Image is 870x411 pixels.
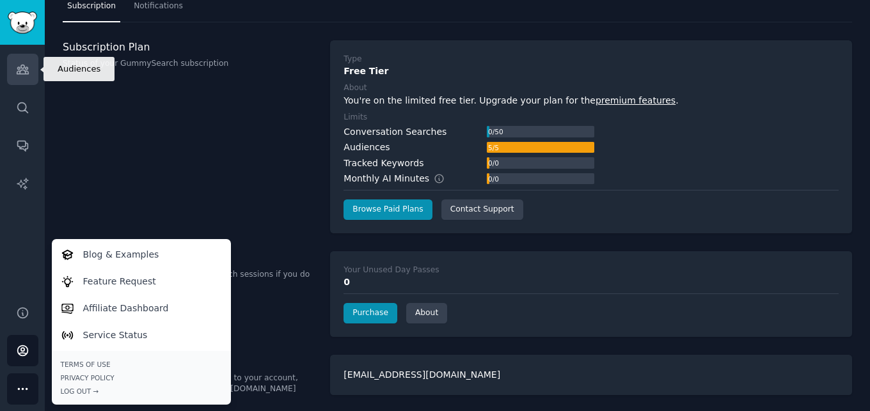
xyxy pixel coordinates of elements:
[487,126,504,137] div: 0 / 50
[344,94,839,107] div: You're on the limited free tier. Upgrade your plan for the .
[344,125,447,139] div: Conversation Searches
[134,1,183,12] span: Notifications
[487,157,500,169] div: 0 / 0
[83,329,148,342] p: Service Status
[344,199,432,220] a: Browse Paid Plans
[83,302,169,315] p: Affiliate Dashboard
[406,303,447,323] a: About
[487,142,500,153] div: 5 / 5
[61,360,222,369] a: Terms of Use
[344,141,390,154] div: Audiences
[63,40,317,54] h3: Subscription Plan
[54,295,228,322] a: Affiliate Dashboard
[441,199,523,220] a: Contact Support
[54,268,228,295] a: Feature Request
[344,172,458,185] div: Monthly AI Minutes
[344,54,361,65] div: Type
[344,112,367,123] div: Limits
[61,373,222,382] a: Privacy Policy
[54,322,228,348] a: Service Status
[54,241,228,268] a: Blog & Examples
[61,387,222,396] div: Log Out →
[8,12,37,34] img: GummySearch logo
[330,355,852,395] div: [EMAIL_ADDRESS][DOMAIN_NAME]
[83,275,156,288] p: Feature Request
[63,58,317,70] p: Status of your GummySearch subscription
[344,157,423,170] div: Tracked Keywords
[344,303,397,323] a: Purchase
[344,275,839,289] div: 0
[487,173,500,185] div: 0 / 0
[344,65,839,78] div: Free Tier
[344,265,439,276] div: Your Unused Day Passes
[67,1,116,12] span: Subscription
[596,95,676,105] a: premium features
[344,82,367,94] div: About
[83,248,159,261] p: Blog & Examples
